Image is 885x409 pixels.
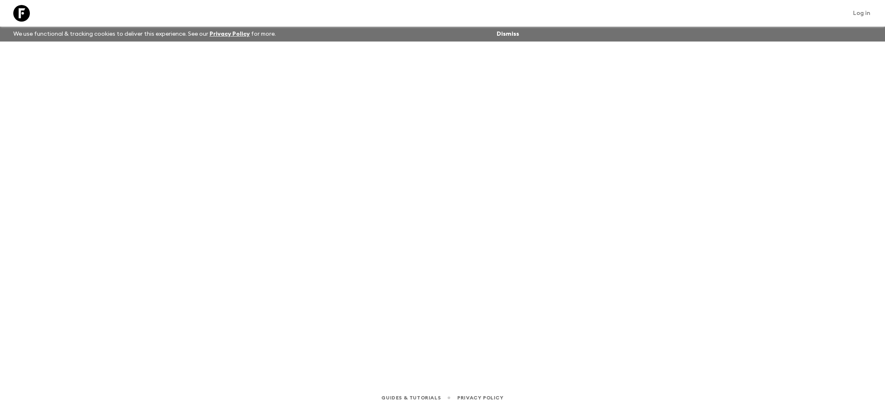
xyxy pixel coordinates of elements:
button: Dismiss [495,28,521,40]
a: Privacy Policy [457,393,503,402]
a: Guides & Tutorials [381,393,441,402]
p: We use functional & tracking cookies to deliver this experience. See our for more. [10,27,279,42]
a: Log in [848,7,875,19]
a: Privacy Policy [210,31,250,37]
